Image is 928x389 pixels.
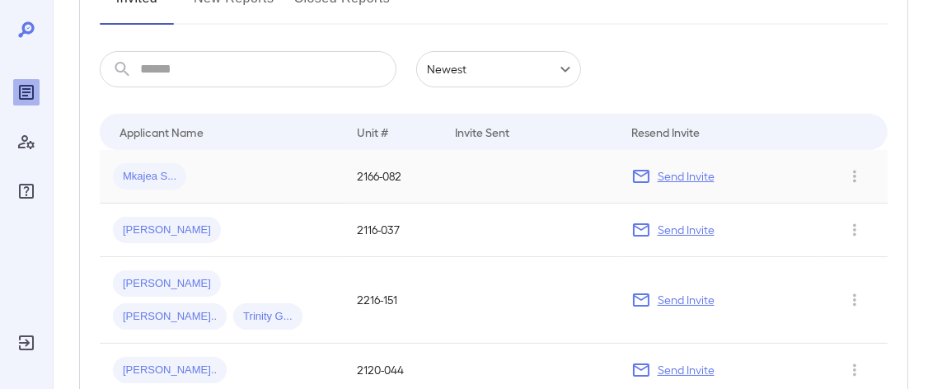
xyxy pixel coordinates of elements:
button: Row Actions [841,357,868,383]
div: Resend Invite [631,122,700,142]
td: 2216-151 [344,257,443,344]
div: Log Out [13,330,40,356]
div: Newest [416,51,581,87]
div: Invite Sent [455,122,509,142]
span: [PERSON_NAME] [113,223,221,238]
div: Applicant Name [120,122,204,142]
div: FAQ [13,178,40,204]
div: Unit # [358,122,389,142]
span: Mkajea S... [113,169,186,185]
button: Row Actions [841,217,868,243]
p: Send Invite [658,222,715,238]
span: [PERSON_NAME].. [113,363,227,378]
div: Manage Users [13,129,40,155]
td: 2166-082 [344,150,443,204]
span: [PERSON_NAME] [113,276,221,292]
span: Trinity G... [233,309,302,325]
span: [PERSON_NAME].. [113,309,227,325]
p: Send Invite [658,292,715,308]
p: Send Invite [658,168,715,185]
td: 2116-037 [344,204,443,257]
p: Send Invite [658,362,715,378]
button: Row Actions [841,287,868,313]
button: Row Actions [841,163,868,190]
div: Reports [13,79,40,105]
